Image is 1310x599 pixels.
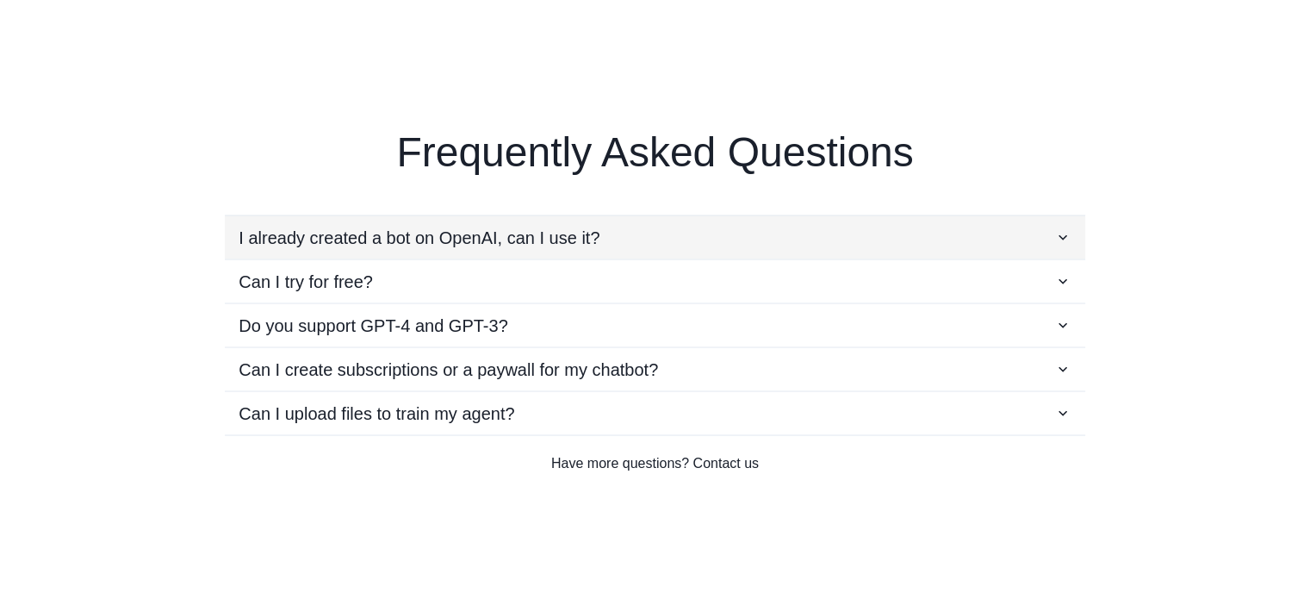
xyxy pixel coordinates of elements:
[239,356,658,382] p: Can I create subscriptions or a paywall for my chatbot?
[239,224,599,250] p: I already created a bot on OpenAI, can I use it?
[225,259,1084,303] button: Can I try for free?
[239,268,373,294] p: Can I try for free?
[118,132,1193,173] h2: Frequently Asked Questions
[239,312,507,338] p: Do you support GPT-4 and GPT-3?
[118,452,1193,473] a: Have more questions? Contact us
[225,215,1084,259] button: I already created a bot on OpenAI, can I use it?
[239,400,514,426] p: Can I upload files to train my agent?
[225,303,1084,346] button: Do you support GPT-4 and GPT-3?
[225,347,1084,390] button: Can I create subscriptions or a paywall for my chatbot?
[225,391,1084,434] button: Can I upload files to train my agent?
